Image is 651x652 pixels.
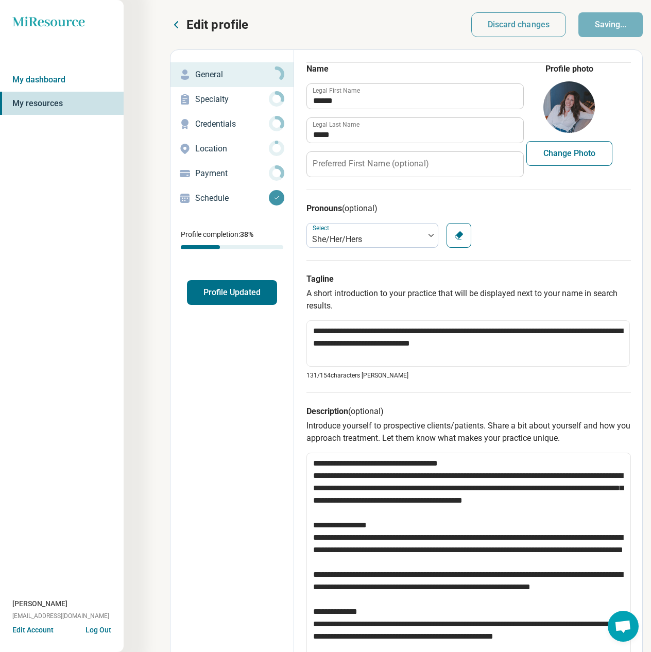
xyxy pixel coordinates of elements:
p: Edit profile [186,16,248,33]
button: Edit profile [170,16,248,33]
p: A short introduction to your practice that will be displayed next to your name in search results. [306,287,631,312]
span: 38 % [240,230,253,238]
a: Location [170,136,294,161]
p: Payment [195,167,269,180]
label: Legal Last Name [313,122,359,128]
p: Specialty [195,93,269,106]
div: Profile completion [181,245,283,249]
span: [PERSON_NAME] [12,598,67,609]
p: Location [195,143,269,155]
a: General [170,62,294,87]
div: She/Her/Hers [312,233,419,246]
a: Payment [170,161,294,186]
span: [EMAIL_ADDRESS][DOMAIN_NAME] [12,611,109,621]
h3: Name [306,63,523,75]
button: Edit Account [12,625,54,636]
button: Log Out [85,625,111,633]
p: General [195,68,269,81]
a: Specialty [170,87,294,112]
h3: Pronouns [306,202,631,215]
p: 131/ 154 characters [PERSON_NAME] [306,371,631,380]
a: Schedule [170,186,294,211]
button: Profile Updated [187,280,277,305]
legend: Profile photo [545,63,593,75]
p: Schedule [195,192,269,204]
label: Select [313,225,331,232]
h3: Tagline [306,273,631,285]
button: Change Photo [526,141,612,166]
label: Preferred First Name (optional) [313,160,429,168]
a: Credentials [170,112,294,136]
p: Credentials [195,118,269,130]
span: (optional) [348,406,384,416]
img: avatar image [543,81,595,133]
button: Discard changes [471,12,567,37]
div: Open chat [608,611,639,642]
div: Profile completion: [170,223,294,255]
label: Legal First Name [313,88,360,94]
button: Saving... [578,12,643,37]
p: Introduce yourself to prospective clients/patients. Share a bit about yourself and how you approa... [306,420,631,444]
h3: Description [306,405,631,418]
span: (optional) [342,203,378,213]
